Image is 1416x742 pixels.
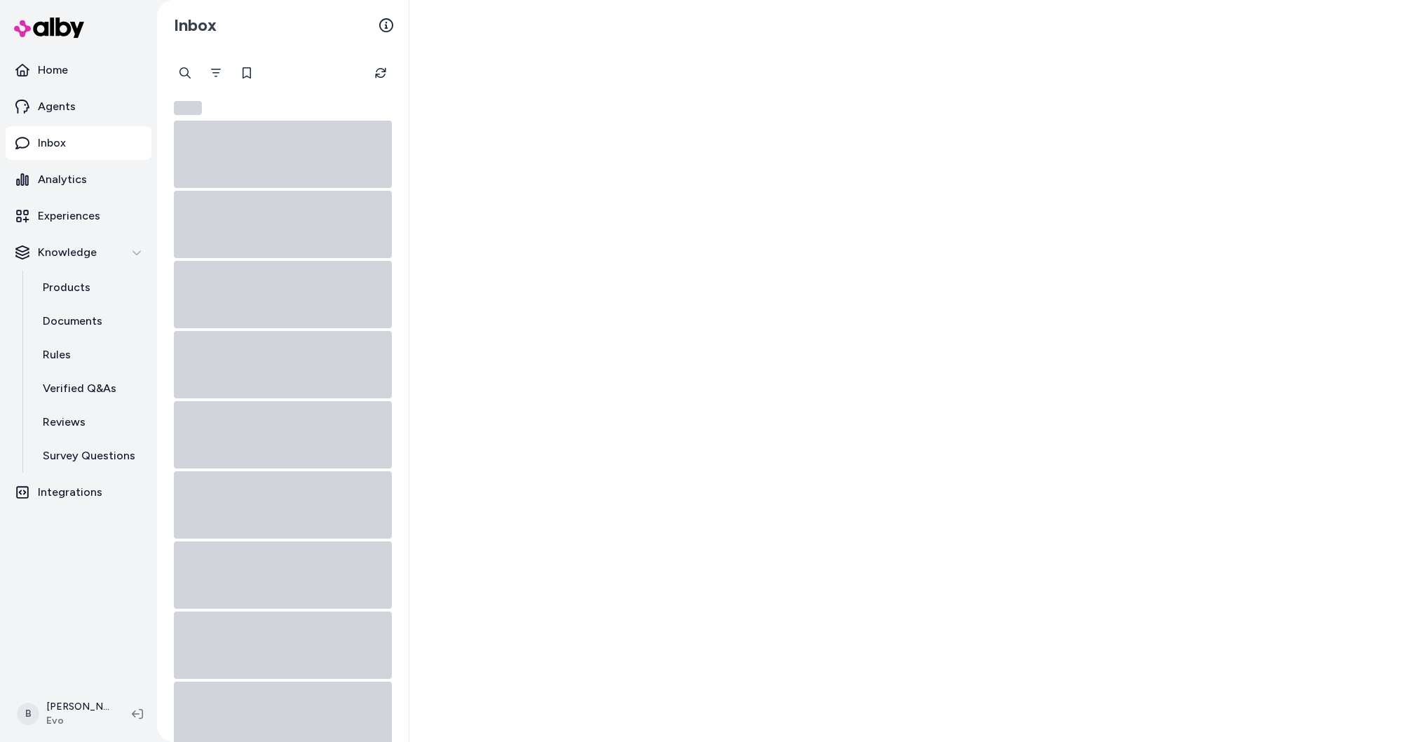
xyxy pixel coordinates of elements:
p: Documents [43,313,102,330]
p: [PERSON_NAME] [46,700,109,714]
a: Integrations [6,475,151,509]
p: Verified Q&As [43,380,116,397]
a: Agents [6,90,151,123]
p: Experiences [38,208,100,224]
a: Analytics [6,163,151,196]
button: B[PERSON_NAME]Evo [8,692,121,736]
span: Evo [46,714,109,728]
a: Inbox [6,126,151,160]
p: Analytics [38,171,87,188]
a: Verified Q&As [29,372,151,405]
img: alby Logo [14,18,84,38]
a: Home [6,53,151,87]
a: Products [29,271,151,304]
a: Rules [29,338,151,372]
p: Inbox [38,135,66,151]
a: Survey Questions [29,439,151,473]
p: Survey Questions [43,447,135,464]
h2: Inbox [174,15,217,36]
button: Knowledge [6,236,151,269]
button: Filter [202,59,230,87]
a: Documents [29,304,151,338]
p: Products [43,279,90,296]
p: Integrations [38,484,102,501]
span: B [17,703,39,725]
p: Rules [43,346,71,363]
a: Experiences [6,199,151,233]
a: Reviews [29,405,151,439]
p: Agents [38,98,76,115]
p: Home [38,62,68,79]
button: Refresh [367,59,395,87]
p: Reviews [43,414,86,431]
p: Knowledge [38,244,97,261]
